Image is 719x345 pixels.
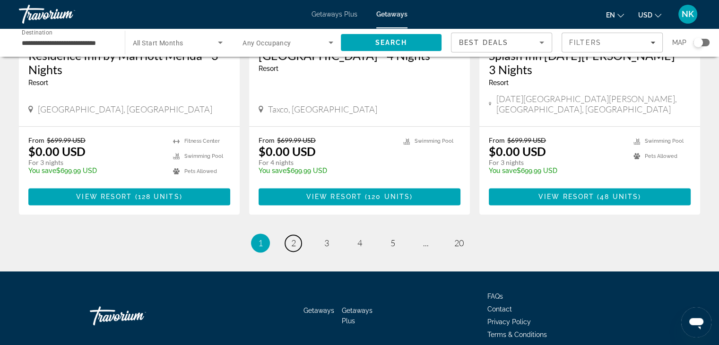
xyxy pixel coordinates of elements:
[28,136,44,144] span: From
[682,9,694,19] span: NK
[28,48,230,77] a: Residence Inn by Marriott Merida - 3 Nights
[277,136,316,144] span: $699.99 USD
[507,136,546,144] span: $699.99 USD
[22,29,52,35] span: Destination
[487,318,531,326] a: Privacy Policy
[638,11,652,19] span: USD
[184,168,217,174] span: Pets Allowed
[489,158,624,167] p: For 3 nights
[243,39,291,47] span: Any Occupancy
[496,94,691,114] span: [DATE][GEOGRAPHIC_DATA][PERSON_NAME], [GEOGRAPHIC_DATA], [GEOGRAPHIC_DATA]
[606,11,615,19] span: en
[259,167,286,174] span: You save
[489,48,691,77] a: Splash Inn [DATE][PERSON_NAME] - 3 Nights
[184,138,220,144] span: Fitness Center
[562,33,663,52] button: Filters
[489,167,624,174] p: $699.99 USD
[291,238,296,248] span: 2
[459,39,508,46] span: Best Deals
[357,238,362,248] span: 4
[138,193,180,200] span: 128 units
[341,34,442,51] button: Search
[133,39,183,47] span: All Start Months
[28,167,164,174] p: $699.99 USD
[569,39,601,46] span: Filters
[76,193,132,200] span: View Resort
[594,193,641,200] span: ( )
[415,138,453,144] span: Swimming Pool
[489,136,505,144] span: From
[606,8,624,22] button: Change language
[390,238,395,248] span: 5
[362,193,413,200] span: ( )
[22,37,113,49] input: Select destination
[90,302,184,330] a: Go Home
[454,238,464,248] span: 20
[28,144,86,158] p: $0.00 USD
[19,2,113,26] a: Travorium
[312,10,357,18] a: Getaways Plus
[487,305,512,313] a: Contact
[258,238,263,248] span: 1
[538,193,594,200] span: View Resort
[268,104,377,114] span: Taxco, [GEOGRAPHIC_DATA]
[681,307,711,337] iframe: Button to launch messaging window
[376,10,407,18] a: Getaways
[19,233,700,252] nav: Pagination
[487,331,547,338] a: Terms & Conditions
[324,238,329,248] span: 3
[259,144,316,158] p: $0.00 USD
[28,79,48,86] span: Resort
[645,138,684,144] span: Swimming Pool
[676,4,700,24] button: User Menu
[38,104,212,114] span: [GEOGRAPHIC_DATA], [GEOGRAPHIC_DATA]
[28,188,230,205] button: View Resort(128 units)
[303,307,334,314] a: Getaways
[489,167,517,174] span: You save
[259,167,394,174] p: $699.99 USD
[459,37,544,48] mat-select: Sort by
[259,188,460,205] button: View Resort(120 units)
[489,144,546,158] p: $0.00 USD
[672,36,686,49] span: Map
[645,153,677,159] span: Pets Allowed
[28,167,56,174] span: You save
[487,293,503,300] a: FAQs
[368,193,410,200] span: 120 units
[489,79,509,86] span: Resort
[375,39,407,46] span: Search
[259,136,275,144] span: From
[47,136,86,144] span: $699.99 USD
[28,158,164,167] p: For 3 nights
[638,8,661,22] button: Change currency
[600,193,638,200] span: 48 units
[306,193,362,200] span: View Resort
[259,158,394,167] p: For 4 nights
[342,307,372,325] a: Getaways Plus
[259,65,278,72] span: Resort
[489,188,691,205] button: View Resort(48 units)
[184,153,223,159] span: Swimming Pool
[132,193,182,200] span: ( )
[423,238,429,248] span: ...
